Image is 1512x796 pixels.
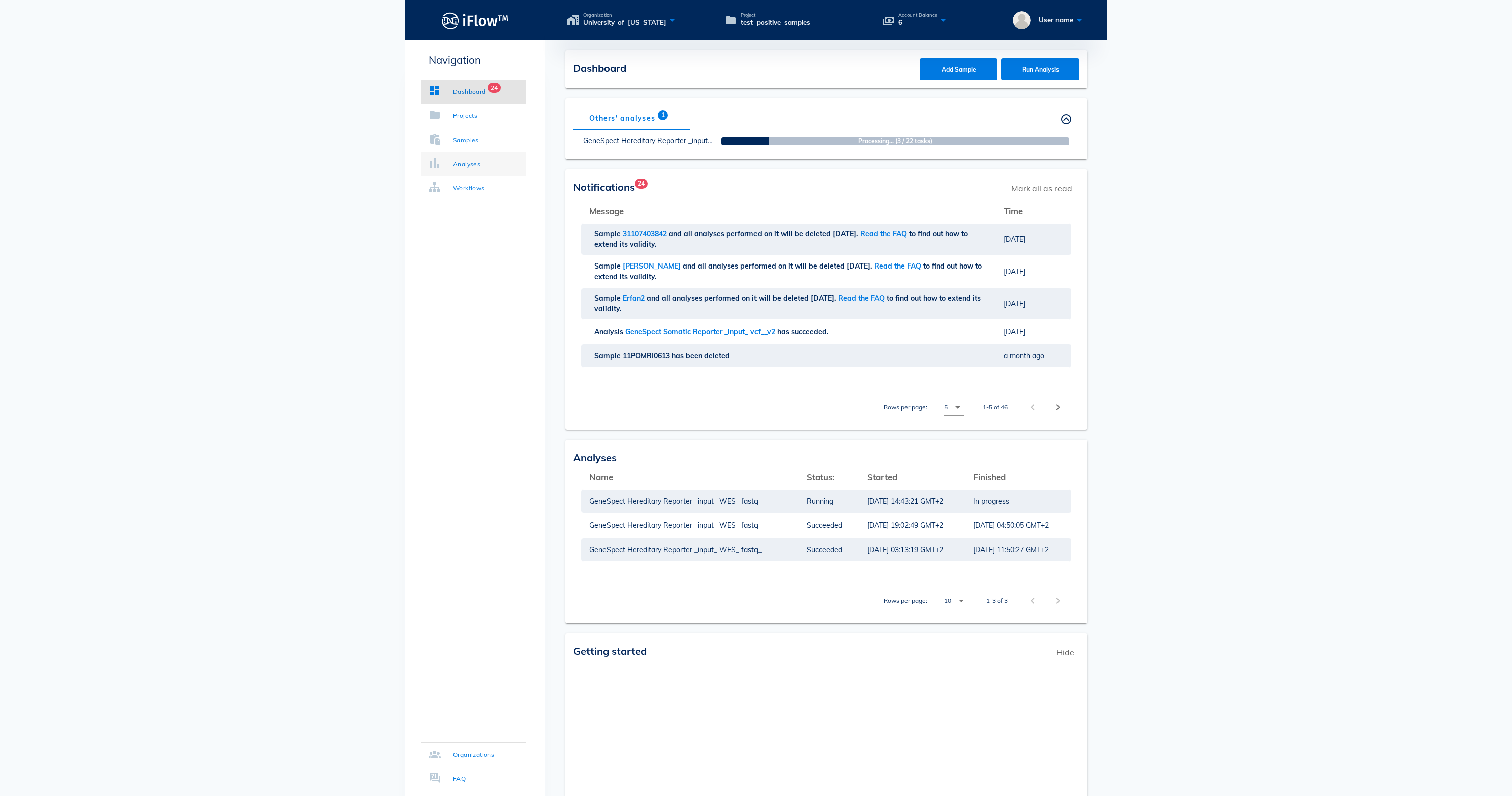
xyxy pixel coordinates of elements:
[874,261,921,271] a: Read the FAQ
[1004,299,1025,308] span: [DATE]
[920,58,997,80] button: Add Sample
[581,513,799,538] td: GeneSpect Hereditary Reporter _input_ WES_ fastq_
[594,327,625,336] span: Analysis
[1004,235,1025,244] span: [DATE]
[594,351,623,360] span: Sample
[859,489,965,513] td: [DATE] 14:43:21 GMT+2
[594,261,623,271] span: Sample
[421,52,526,68] p: Navigation
[1004,267,1025,276] span: [DATE]
[944,399,964,415] div: 5Rows per page:
[453,87,486,97] div: Dashboard
[583,18,666,28] span: University_of_[US_STATE]
[986,596,1008,605] div: 1-3 of 3
[983,403,1008,412] div: 1-5 of 46
[741,13,810,18] span: Project
[573,451,617,464] span: Analyses
[1049,398,1067,416] button: Next page
[777,327,831,336] span: has succeeded.
[1004,206,1023,216] span: Time
[1001,58,1079,80] button: Run Analysis
[623,229,669,238] span: 31107403842
[944,403,948,412] div: 5
[453,183,485,193] div: Workflows
[669,229,860,238] span: and all analyses performed on it will be deleted [DATE].
[884,392,964,422] div: Rows per page:
[1462,746,1500,784] iframe: Drift Widget Chat Controller
[573,62,626,74] span: Dashboard
[799,538,859,562] td: Succeeded
[573,181,635,193] span: Notifications
[799,489,859,513] td: Running
[672,351,732,360] span: has been deleted
[581,465,799,489] th: Name: Not sorted. Activate to sort ascending.
[623,294,647,303] span: Erfan2
[1051,641,1079,664] span: Hide
[589,472,613,482] span: Name
[594,294,623,303] span: Sample
[930,66,988,73] span: Add Sample
[635,179,648,189] span: Badge
[583,136,755,145] a: GeneSpect Hereditary Reporter _input_ WES_ fastq_
[838,294,885,303] a: Read the FAQ
[952,401,964,413] i: arrow_drop_down
[1052,401,1064,413] i: chevron_right
[944,593,967,609] div: 10Rows per page:
[884,586,967,615] div: Rows per page:
[1004,327,1025,336] span: [DATE]
[573,645,647,657] span: Getting started
[965,538,1071,562] td: [DATE] 11:50:27 GMT+2
[860,229,907,238] a: Read the FAQ
[583,13,666,18] span: Organization
[623,261,683,271] span: [PERSON_NAME]
[453,774,466,784] div: FAQ
[1039,16,1073,24] span: User name
[965,465,1071,489] th: Finished: Not sorted. Activate to sort ascending.
[453,750,494,760] div: Organizations
[741,18,810,28] span: test_positive_samples
[799,513,859,538] td: Succeeded
[1004,351,1044,360] span: a month ago
[807,472,834,482] span: Status:
[944,596,951,605] div: 10
[453,111,477,121] div: Projects
[1011,66,1070,73] span: Run Analysis
[955,595,967,607] i: arrow_drop_down
[898,13,937,18] span: Account Balance
[965,489,1071,513] td: In progress
[1006,177,1077,199] span: Mark all as read
[799,465,859,489] th: Status:: Not sorted. Activate to sort ascending.
[683,261,874,271] span: and all analyses performed on it will be deleted [DATE].
[859,465,965,489] th: Started: Not sorted. Activate to sort ascending.
[581,538,799,562] td: GeneSpect Hereditary Reporter _input_ WES_ fastq_
[859,513,965,538] td: [DATE] 19:02:49 GMT+2
[625,327,777,336] span: GeneSpect Somatic Reporter _input_ vcf__v2
[965,513,1071,538] td: [DATE] 04:50:05 GMT+2
[623,351,672,360] span: 11POMRI0613
[581,199,996,223] th: Message
[658,110,668,120] span: Badge
[973,472,1006,482] span: Finished
[867,472,897,482] span: Started
[996,199,1071,223] th: Time: Not sorted. Activate to sort ascending.
[453,135,479,145] div: Samples
[898,18,937,28] span: 6
[1013,11,1031,29] img: User name
[573,106,671,130] div: Others' analyses
[405,9,545,32] a: Logo
[589,206,624,216] span: Message
[488,83,501,93] span: Badge
[581,489,799,513] td: GeneSpect Hereditary Reporter _input_ WES_ fastq_
[594,229,623,238] span: Sample
[453,159,480,169] div: Analyses
[647,294,838,303] span: and all analyses performed on it will be deleted [DATE].
[756,137,1034,146] strong: Processing... (3 / 22 tasks)
[859,538,965,562] td: [DATE] 03:13:19 GMT+2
